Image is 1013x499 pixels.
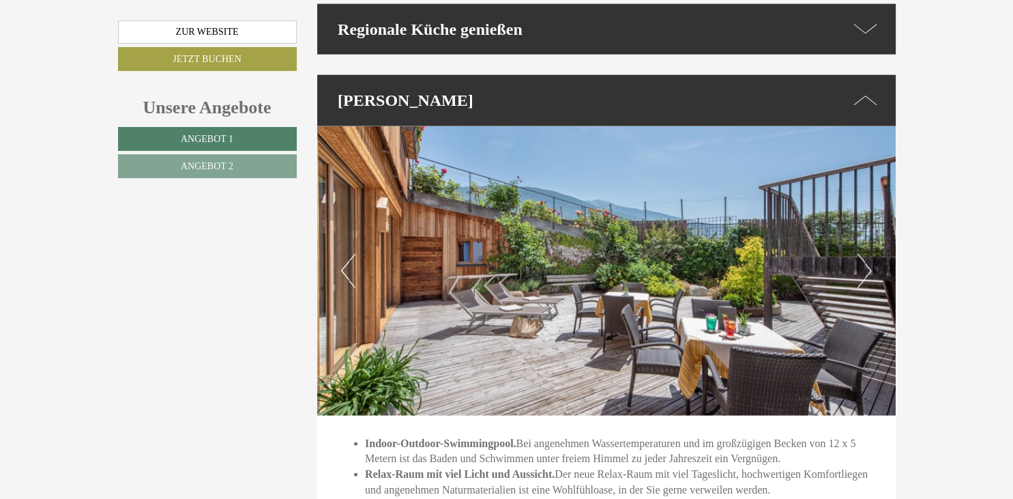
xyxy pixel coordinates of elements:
span: Angebot 1 [181,134,233,144]
button: Previous [341,254,355,288]
button: Next [857,254,872,288]
strong: Relax-Raum mit viel Licht und Aussicht. [365,468,555,480]
span: Angebot 2 [181,161,233,171]
a: Zur Website [118,20,297,44]
strong: Indoor-Outdoor-Swimmingpool. [365,438,516,449]
li: Bei angenehmen Wassertemperaturen und im großzügigen Becken von 12 x 5 Metern ist das Baden und S... [365,436,875,468]
div: [PERSON_NAME] [317,75,896,126]
div: Regionale Küche genießen [317,4,896,55]
div: Unsere Angebote [118,95,297,120]
a: Jetzt buchen [118,47,297,71]
li: Der neue Relax-Raum mit viel Tageslicht, hochwertigen Komfortliegen und angenehmen Naturmateriali... [365,467,875,498]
